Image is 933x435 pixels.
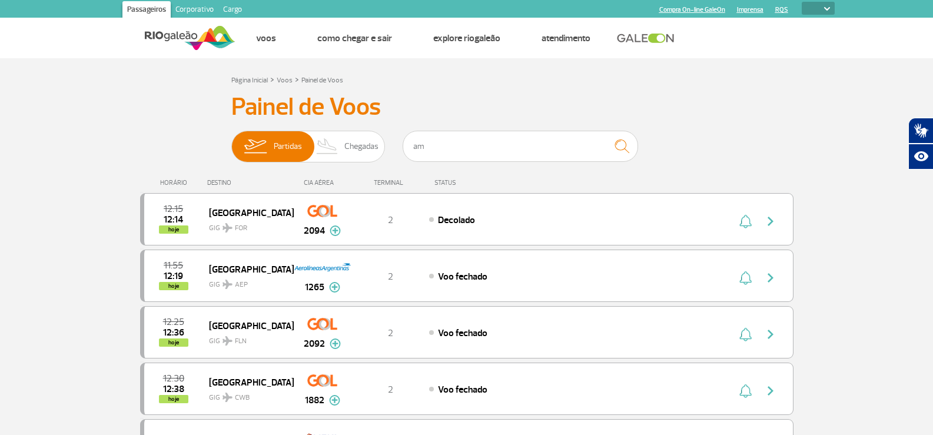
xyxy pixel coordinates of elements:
[159,338,188,347] span: hoje
[388,271,393,283] span: 2
[209,374,284,390] span: [GEOGRAPHIC_DATA]
[270,72,274,86] a: >
[209,273,284,290] span: GIG
[163,374,184,383] span: 2025-08-27 12:30:00
[256,32,276,44] a: Voos
[763,214,778,228] img: seta-direita-painel-voo.svg
[305,393,324,407] span: 1882
[164,261,183,270] span: 2025-08-27 11:55:00
[763,271,778,285] img: seta-direita-painel-voo.svg
[159,225,188,234] span: hoje
[231,76,268,85] a: Página Inicial
[388,214,393,226] span: 2
[231,92,702,122] h3: Painel de Voos
[235,336,247,347] span: FLN
[235,280,248,290] span: AEP
[223,223,233,233] img: destiny_airplane.svg
[235,393,250,403] span: CWB
[218,1,247,20] a: Cargo
[122,1,171,20] a: Passageiros
[403,131,638,162] input: Voo, cidade ou cia aérea
[209,386,284,403] span: GIG
[433,32,500,44] a: Explore RIOgaleão
[164,272,183,280] span: 2025-08-27 12:19:00
[295,72,299,86] a: >
[209,217,284,234] span: GIG
[739,214,752,228] img: sino-painel-voo.svg
[763,384,778,398] img: seta-direita-painel-voo.svg
[223,336,233,346] img: destiny_airplane.svg
[388,384,393,396] span: 2
[293,179,352,187] div: CIA AÉREA
[739,384,752,398] img: sino-painel-voo.svg
[739,271,752,285] img: sino-painel-voo.svg
[163,328,184,337] span: 2025-08-27 12:36:00
[438,327,487,339] span: Voo fechado
[171,1,218,20] a: Corporativo
[223,280,233,289] img: destiny_airplane.svg
[223,393,233,402] img: destiny_airplane.svg
[164,205,183,213] span: 2025-08-27 12:15:00
[235,223,247,234] span: FOR
[274,131,302,162] span: Partidas
[908,144,933,170] button: Abrir recursos assistivos.
[388,327,393,339] span: 2
[304,224,325,238] span: 2094
[908,118,933,144] button: Abrir tradutor de língua de sinais.
[329,282,340,293] img: mais-info-painel-voo.svg
[429,179,524,187] div: STATUS
[159,395,188,403] span: hoje
[438,384,487,396] span: Voo fechado
[163,385,184,393] span: 2025-08-27 12:38:00
[737,6,763,14] a: Imprensa
[209,330,284,347] span: GIG
[739,327,752,341] img: sino-painel-voo.svg
[209,205,284,220] span: [GEOGRAPHIC_DATA]
[352,179,429,187] div: TERMINAL
[438,271,487,283] span: Voo fechado
[438,214,475,226] span: Decolado
[763,327,778,341] img: seta-direita-painel-voo.svg
[659,6,725,14] a: Compra On-line GaleOn
[144,179,208,187] div: HORÁRIO
[330,338,341,349] img: mais-info-painel-voo.svg
[775,6,788,14] a: RQS
[277,76,293,85] a: Voos
[159,282,188,290] span: hoje
[305,280,324,294] span: 1265
[310,131,345,162] img: slider-desembarque
[209,318,284,333] span: [GEOGRAPHIC_DATA]
[304,337,325,351] span: 2092
[209,261,284,277] span: [GEOGRAPHIC_DATA]
[164,215,183,224] span: 2025-08-27 12:14:00
[207,179,293,187] div: DESTINO
[330,225,341,236] img: mais-info-painel-voo.svg
[908,118,933,170] div: Plugin de acessibilidade da Hand Talk.
[237,131,274,162] img: slider-embarque
[329,395,340,406] img: mais-info-painel-voo.svg
[301,76,343,85] a: Painel de Voos
[542,32,590,44] a: Atendimento
[163,318,184,326] span: 2025-08-27 12:25:00
[317,32,392,44] a: Como chegar e sair
[344,131,378,162] span: Chegadas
